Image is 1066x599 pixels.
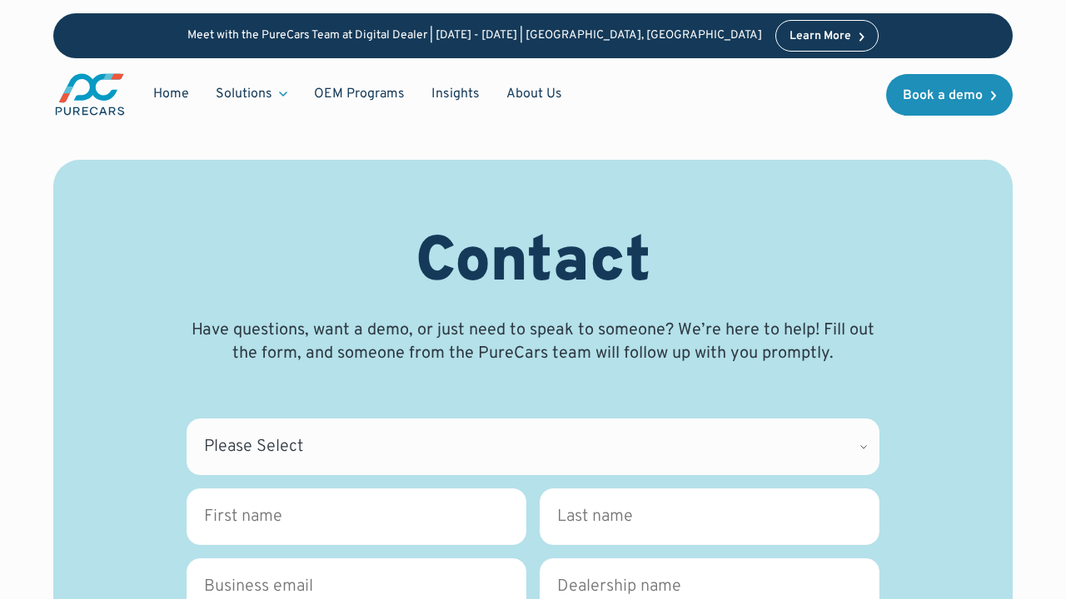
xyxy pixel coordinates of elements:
[903,89,983,102] div: Book a demo
[187,319,879,365] p: Have questions, want a demo, or just need to speak to someone? We’re here to help! Fill out the f...
[886,74,1013,116] a: Book a demo
[416,226,651,302] h1: Contact
[493,78,575,110] a: About Us
[140,78,202,110] a: Home
[301,78,418,110] a: OEM Programs
[53,72,127,117] a: main
[418,78,493,110] a: Insights
[775,20,879,52] a: Learn More
[187,29,762,43] p: Meet with the PureCars Team at Digital Dealer | [DATE] - [DATE] | [GEOGRAPHIC_DATA], [GEOGRAPHIC_...
[187,488,526,545] input: First name
[216,85,272,103] div: Solutions
[53,72,127,117] img: purecars logo
[540,488,879,545] input: Last name
[790,31,851,42] div: Learn More
[202,78,301,110] div: Solutions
